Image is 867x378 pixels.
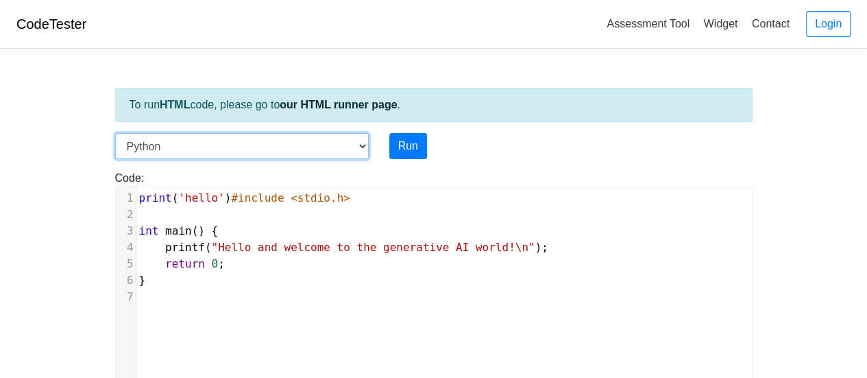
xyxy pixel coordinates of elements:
[211,241,535,254] span: "Hello and welcome to the generative AI world!\n"
[389,133,427,159] button: Run
[231,191,350,204] span: #include <stdio.h>
[16,16,86,32] a: CodeTester
[116,239,136,256] div: 4
[746,12,795,35] a: Contact
[698,12,743,35] a: Widget
[178,191,224,204] span: 'hello'
[115,88,753,122] div: To run code, please go to .
[116,223,136,239] div: 3
[139,224,159,237] span: int
[116,190,136,206] div: 1
[165,257,205,270] span: return
[139,274,146,287] span: }
[116,256,136,272] div: 5
[601,12,695,35] a: Assessment Tool
[139,191,172,204] span: print
[139,191,350,204] span: ( )
[165,224,192,237] span: main
[139,241,548,254] span: ( );
[116,272,136,289] div: 6
[280,99,397,110] a: our HTML runner page
[165,241,205,254] span: printf
[116,206,136,223] div: 2
[116,289,136,305] div: 7
[806,11,851,37] a: Login
[139,257,225,270] span: ;
[160,99,190,110] strong: HTML
[139,224,219,237] span: () {
[211,257,218,270] span: 0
